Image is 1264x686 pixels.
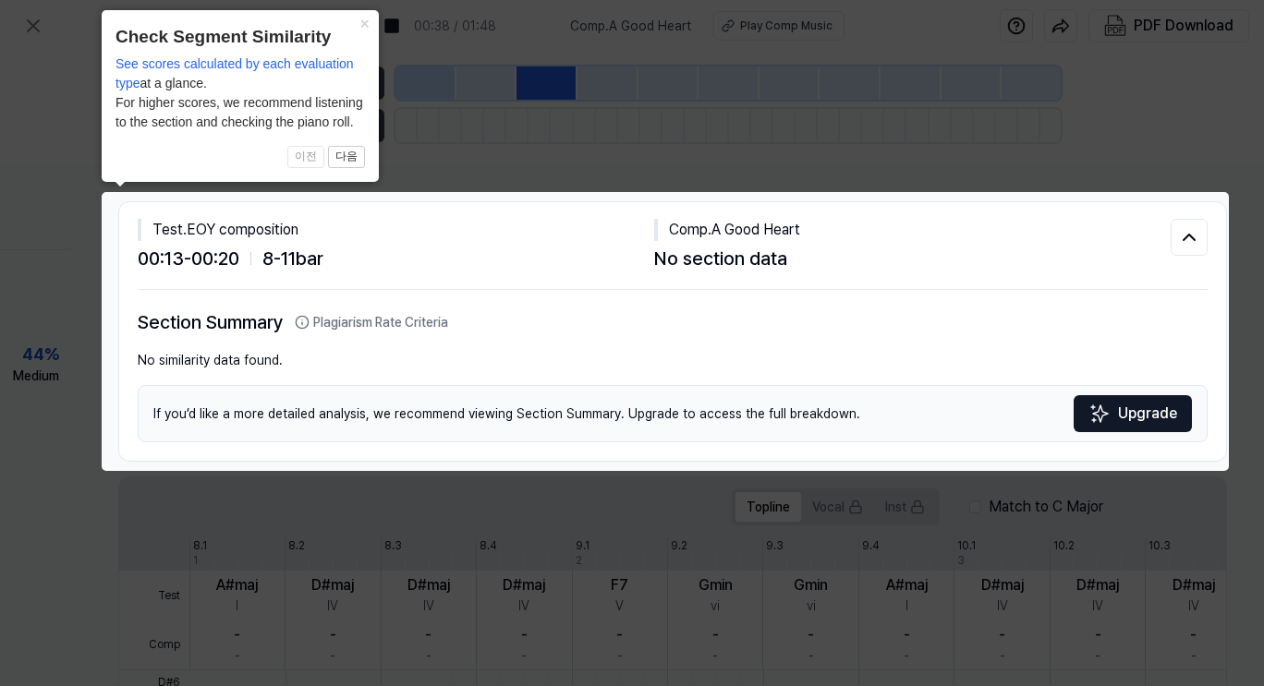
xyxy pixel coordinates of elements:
img: Sparkles [1088,403,1111,425]
div: No section data [654,245,1171,272]
div: If you’d like a more detailed analysis, we recommend viewing Section Summary. Upgrade to access t... [138,385,1208,442]
div: Comp . A Good Heart [654,219,1171,241]
button: Plagiarism Rate Criteria [295,313,448,332]
a: SparklesUpgrade [1074,395,1192,432]
header: Check Segment Similarity [115,24,365,51]
h2: Section Summary [138,308,1208,336]
span: 00:13 - 00:20 [138,245,239,272]
span: 8 - 11 bar [262,245,323,272]
button: Upgrade [1074,395,1192,432]
div: at a glance. For higher scores, we recommend listening to the section and checking the piano roll. [115,54,365,132]
span: See scores calculated by each evaluation type [115,56,354,90]
div: No similarity data found. [138,351,1208,370]
button: Close [349,10,379,36]
div: Test . EOY composition [138,219,654,241]
button: 다음 [328,146,365,168]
